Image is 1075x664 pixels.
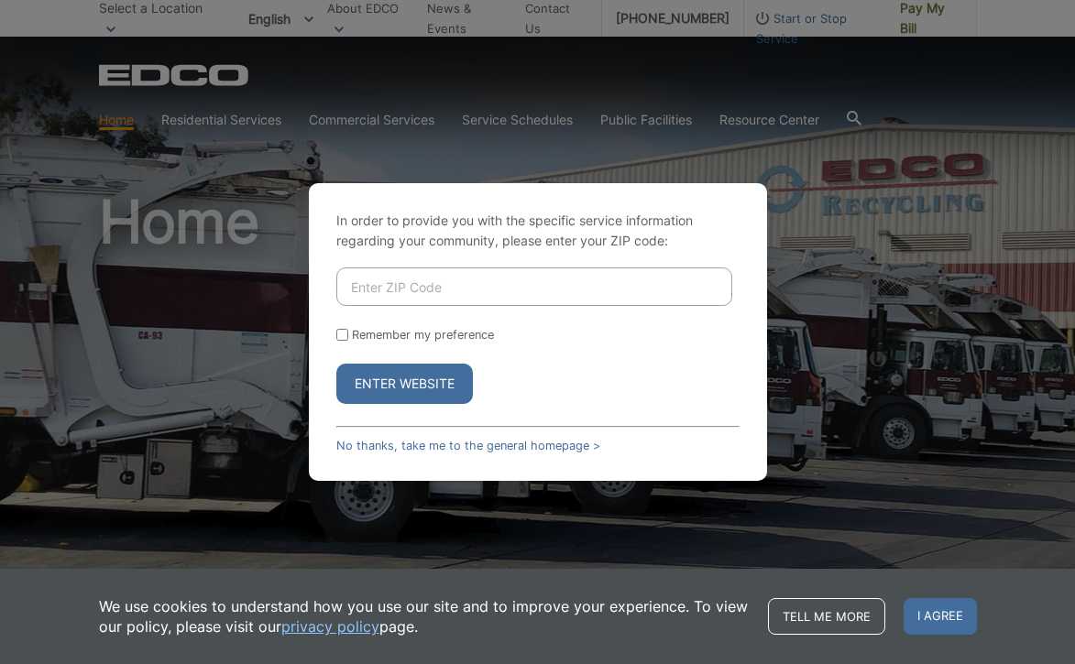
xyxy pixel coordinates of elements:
input: Enter ZIP Code [336,267,732,306]
a: No thanks, take me to the general homepage > [336,439,600,452]
button: Enter Website [336,364,473,404]
label: Remember my preference [352,328,494,342]
span: I agree [904,598,977,635]
a: Tell me more [768,598,885,635]
p: We use cookies to understand how you use our site and to improve your experience. To view our pol... [99,596,750,637]
p: In order to provide you with the specific service information regarding your community, please en... [336,211,740,251]
a: privacy policy [281,616,379,637]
